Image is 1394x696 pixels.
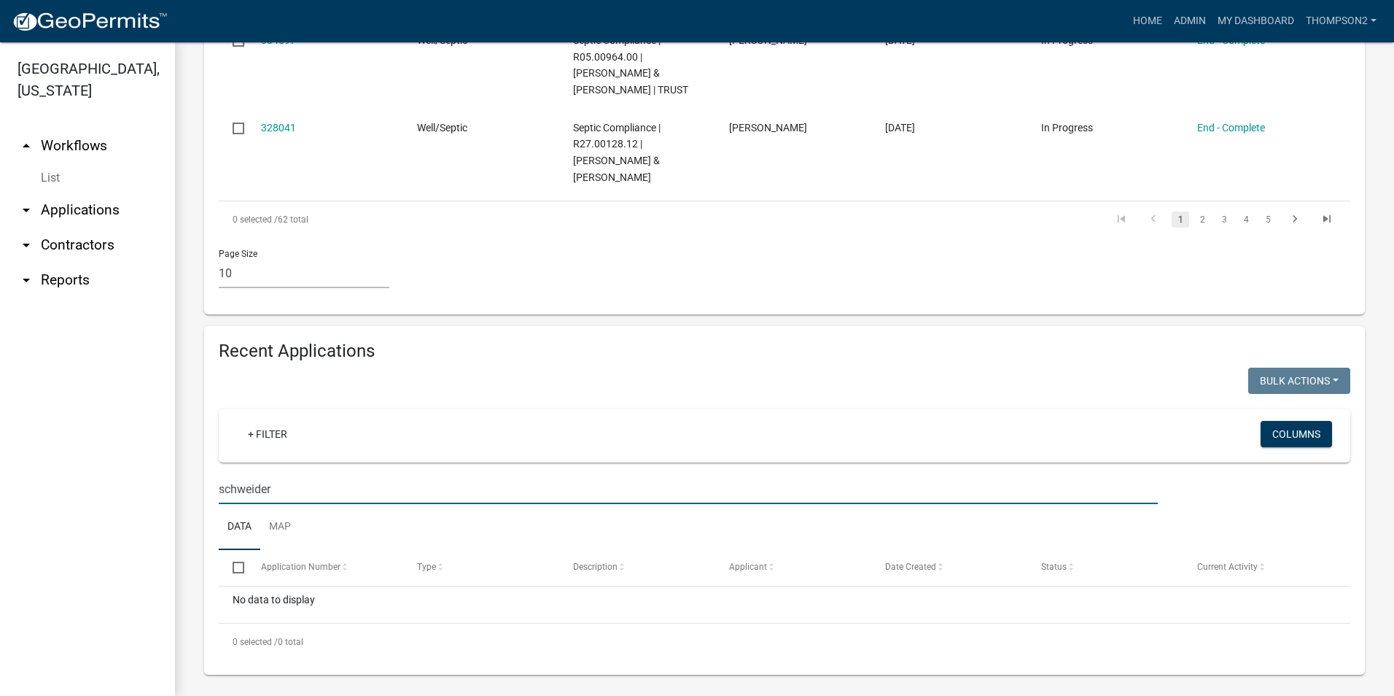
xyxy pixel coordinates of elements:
datatable-header-cell: Date Created [871,550,1027,585]
span: Darrin [729,34,807,46]
span: 10/25/2024 [885,122,915,134]
a: go to last page [1313,212,1341,228]
a: Home [1127,7,1168,35]
a: 5 [1259,212,1277,228]
i: arrow_drop_down [17,236,35,254]
a: 328041 [261,122,296,134]
a: My Dashboard [1212,7,1300,35]
span: Description [573,562,618,572]
datatable-header-cell: Applicant [715,550,871,585]
span: 0 selected / [233,637,278,647]
datatable-header-cell: Select [219,550,246,585]
datatable-header-cell: Status [1027,550,1183,585]
a: Thompson2 [1300,7,1382,35]
datatable-header-cell: Application Number [246,550,402,585]
a: 1 [1172,212,1189,228]
span: Darrin [729,122,807,134]
li: page 3 [1213,207,1235,232]
a: Data [219,504,260,551]
i: arrow_drop_down [17,201,35,219]
h4: Recent Applications [219,341,1350,362]
span: Septic Compliance | R27.00128.12 | CARLSON,JOEL L & DONNA L [573,122,661,183]
a: Map [260,504,300,551]
a: go to first page [1107,212,1135,228]
a: go to next page [1281,212,1309,228]
span: Date Created [885,562,936,572]
input: Search for applications [219,474,1158,504]
span: Type [417,562,436,572]
div: 62 total [219,201,666,238]
a: End - Complete [1197,34,1265,46]
a: 2 [1194,212,1211,228]
a: 334897 [261,34,296,46]
i: arrow_drop_down [17,271,35,289]
span: In Progress [1041,34,1093,46]
div: 0 total [219,624,1350,660]
span: In Progress [1041,122,1093,134]
span: Current Activity [1197,562,1258,572]
button: Columns [1261,421,1332,447]
a: + Filter [236,421,299,447]
li: page 5 [1257,207,1279,232]
span: 11/12/2024 [885,34,915,46]
span: Applicant [729,562,767,572]
a: Admin [1168,7,1212,35]
span: Status [1041,562,1067,572]
span: Well/Septic [417,122,467,134]
datatable-header-cell: Description [559,550,715,585]
datatable-header-cell: Type [402,550,558,585]
datatable-header-cell: Current Activity [1183,550,1339,585]
a: End - Complete [1197,122,1265,134]
div: No data to display [219,587,1350,623]
span: Application Number [261,562,340,572]
span: Well/Septic [417,34,467,46]
li: page 1 [1169,207,1191,232]
a: go to previous page [1140,212,1167,228]
li: page 4 [1235,207,1257,232]
li: page 2 [1191,207,1213,232]
i: arrow_drop_up [17,137,35,155]
button: Bulk Actions [1248,368,1350,394]
a: 3 [1215,212,1233,228]
a: 4 [1237,212,1255,228]
span: 0 selected / [233,214,278,225]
